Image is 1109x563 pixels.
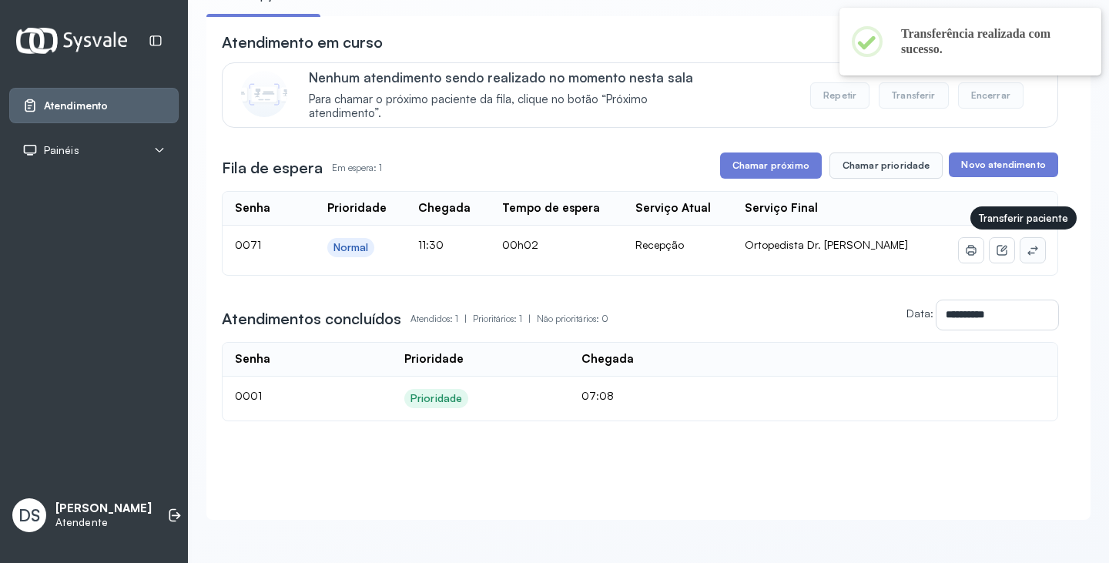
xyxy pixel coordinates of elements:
[829,152,943,179] button: Chamar prioridade
[581,352,634,367] div: Chegada
[958,82,1024,109] button: Encerrar
[473,308,537,330] p: Prioritários: 1
[502,201,600,216] div: Tempo de espera
[502,238,538,251] span: 00h02
[55,516,152,529] p: Atendente
[418,201,471,216] div: Chegada
[309,69,716,85] p: Nenhum atendimento sendo realizado no momento nesta sala
[222,308,401,330] h3: Atendimentos concluídos
[879,82,949,109] button: Transferir
[635,238,719,252] div: Recepção
[22,98,166,113] a: Atendimento
[949,152,1057,177] button: Novo atendimento
[16,28,127,53] img: Logotipo do estabelecimento
[222,32,383,53] h3: Atendimento em curso
[235,352,270,367] div: Senha
[901,26,1077,57] h2: Transferência realizada com sucesso.
[241,71,287,117] img: Imagem de CalloutCard
[635,201,711,216] div: Serviço Atual
[55,501,152,516] p: [PERSON_NAME]
[235,238,261,251] span: 0071
[333,241,369,254] div: Normal
[410,308,473,330] p: Atendidos: 1
[44,99,108,112] span: Atendimento
[410,392,462,405] div: Prioridade
[464,313,467,324] span: |
[235,389,262,402] span: 0001
[235,201,270,216] div: Senha
[327,201,387,216] div: Prioridade
[404,352,464,367] div: Prioridade
[418,238,444,251] span: 11:30
[528,313,531,324] span: |
[906,307,933,320] label: Data:
[309,92,716,122] span: Para chamar o próximo paciente da fila, clique no botão “Próximo atendimento”.
[745,201,818,216] div: Serviço Final
[745,238,908,251] span: Ortopedista Dr. [PERSON_NAME]
[581,389,614,402] span: 07:08
[810,82,869,109] button: Repetir
[332,157,382,179] p: Em espera: 1
[222,157,323,179] h3: Fila de espera
[720,152,822,179] button: Chamar próximo
[44,144,79,157] span: Painéis
[537,308,608,330] p: Não prioritários: 0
